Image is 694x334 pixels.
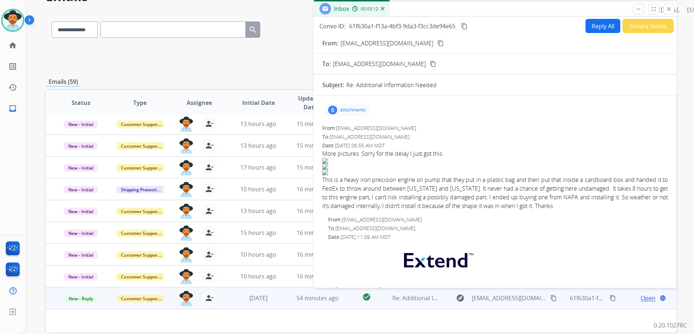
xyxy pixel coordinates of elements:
[461,23,468,29] mat-icon: content_copy
[322,170,668,175] img: 198dc1d3cb918cd2dd18
[249,294,268,302] span: [DATE]
[205,228,214,237] mat-icon: person_remove
[334,5,349,13] span: Inbox
[297,142,339,150] span: 15 minutes ago
[322,164,668,170] img: 198dc1d3ccda598a9f49
[117,251,164,259] span: Customer Support
[660,295,666,301] mat-icon: language
[328,106,337,114] div: 6
[430,61,436,67] mat-icon: content_copy
[179,160,193,175] img: agent-avatar
[3,10,23,30] img: avatar
[392,294,487,302] span: Re: Additional Information Needed
[133,98,147,107] span: Type
[322,39,338,48] p: From:
[240,142,276,150] span: 13 hours ago
[205,185,214,194] mat-icon: person_remove
[8,83,17,92] mat-icon: history
[205,207,214,215] mat-icon: person_remove
[179,182,193,197] img: agent-avatar
[570,294,676,302] span: 61f630a1-f13a-4bf3-9da3-f3cc3de94e65
[117,273,164,281] span: Customer Support
[322,149,668,158] div: More pictures. Sorry for the delay I just got this.
[472,294,546,302] span: [EMAIL_ADDRESS][DOMAIN_NAME]
[341,233,391,240] span: [DATE] 11:09 AM MDT
[64,186,98,194] span: New - Initial
[437,40,444,46] mat-icon: content_copy
[340,107,366,113] p: attachments
[117,229,164,237] span: Customer Support
[64,295,97,302] span: New - Reply
[240,163,276,171] span: 17 hours ago
[328,216,668,223] div: From:
[666,6,672,12] mat-icon: close
[362,293,371,301] mat-icon: check_circle
[187,98,212,107] span: Assignee
[395,244,481,273] img: extend.png
[117,295,164,302] span: Customer Support
[240,120,276,128] span: 13 hours ago
[240,229,276,237] span: 15 hours ago
[340,39,433,48] p: [EMAIL_ADDRESS][DOMAIN_NAME]
[622,19,674,33] button: Secure Notes
[297,120,339,128] span: 15 minutes ago
[8,41,17,50] mat-icon: home
[179,291,193,306] img: agent-avatar
[297,272,339,280] span: 16 minutes ago
[240,185,276,193] span: 10 hours ago
[328,287,668,293] p: Hi [PERSON_NAME],
[322,133,668,140] div: To:
[650,6,657,12] mat-icon: fullscreen
[205,272,214,281] mat-icon: person_remove
[456,294,465,302] mat-icon: explore
[297,207,339,215] span: 16 minutes ago
[179,204,193,219] img: agent-avatar
[654,321,687,330] p: 0.20.1027RC
[64,164,98,172] span: New - Initial
[550,295,557,301] mat-icon: content_copy
[335,225,415,232] span: [EMAIL_ADDRESS][DOMAIN_NAME]
[117,208,164,215] span: Customer Support
[297,294,339,302] span: 54 minutes ago
[609,295,616,301] mat-icon: content_copy
[346,81,437,89] p: Re: Additional Information Needed
[64,273,98,281] span: New - Initial
[205,294,214,302] mat-icon: person_remove
[322,158,668,164] img: 198dc1d3ca4135b39dd7
[117,121,164,128] span: Customer Support
[46,77,81,86] p: Emails (59)
[641,294,656,302] span: Open
[179,247,193,262] img: agent-avatar
[249,25,257,34] mat-icon: search
[240,272,276,280] span: 10 hours ago
[205,163,214,172] mat-icon: person_remove
[294,94,327,111] span: Updated Date
[297,229,339,237] span: 16 minutes ago
[319,22,346,30] p: Convo ID:
[8,62,17,71] mat-icon: list_alt
[240,207,276,215] span: 13 hours ago
[240,250,276,258] span: 10 hours ago
[297,163,339,171] span: 15 minutes ago
[8,104,17,113] mat-icon: inbox
[361,6,378,12] span: 00:03:12
[322,142,668,149] div: Date:
[179,117,193,132] img: agent-avatar
[333,60,426,68] span: [EMAIL_ADDRESS][DOMAIN_NAME]
[117,186,166,194] span: Shipping Protection
[179,269,193,284] img: agent-avatar
[297,185,339,193] span: 16 minutes ago
[322,60,331,68] p: To:
[64,121,98,128] span: New - Initial
[328,233,668,241] div: Date:
[335,142,385,149] span: [DATE] 06:55 AM MDT
[179,225,193,241] img: agent-avatar
[205,119,214,128] mat-icon: person_remove
[322,125,668,132] div: From:
[342,216,422,223] span: [EMAIL_ADDRESS][DOMAIN_NAME]
[205,250,214,259] mat-icon: person_remove
[328,225,668,232] div: To:
[349,22,456,30] span: 61f630a1-f13a-4bf3-9da3-f3cc3de94e65
[297,250,339,258] span: 16 minutes ago
[64,208,98,215] span: New - Initial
